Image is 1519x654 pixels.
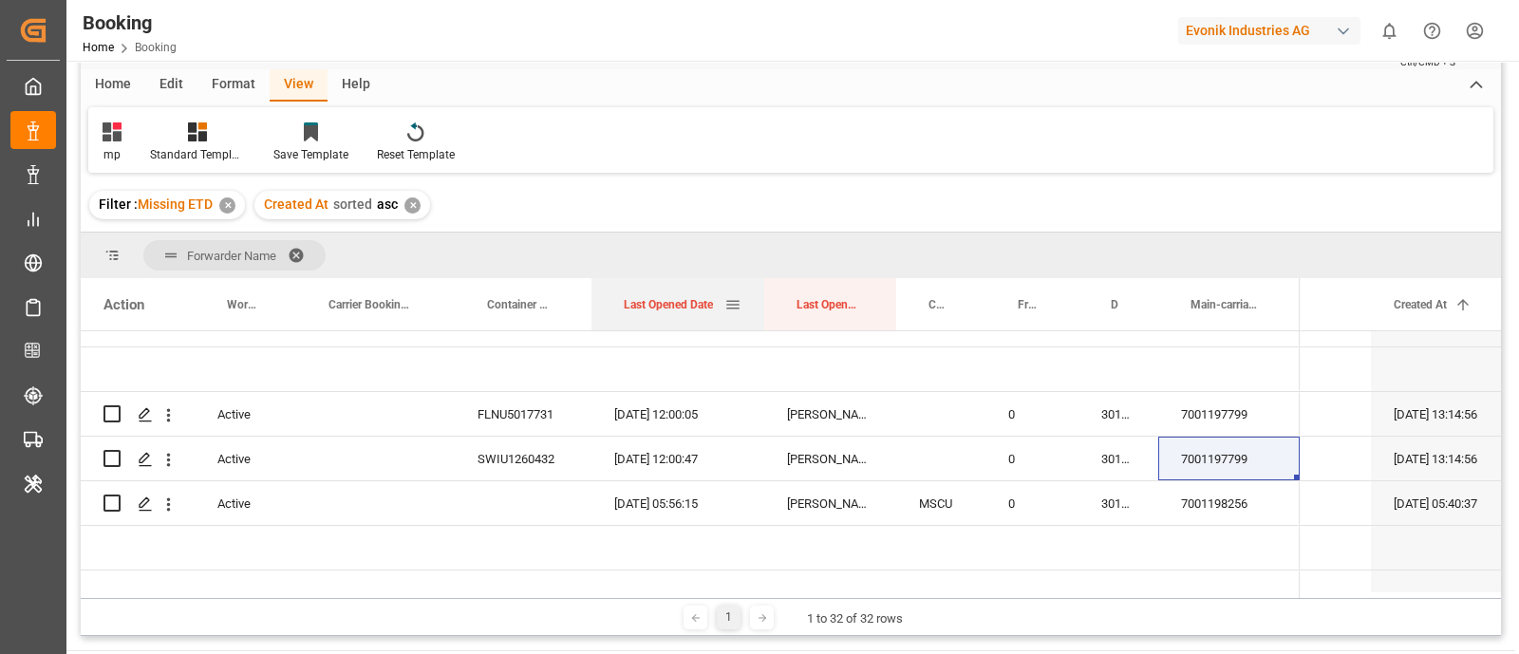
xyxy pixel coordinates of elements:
div: ✕ [219,197,235,214]
span: Filter : [99,196,138,212]
div: 7001198256 [1158,481,1300,525]
div: ✕ [404,197,421,214]
a: Home [83,41,114,54]
div: Format [197,69,270,102]
div: Active [195,392,296,436]
div: 1 [717,606,741,629]
div: MSCU [896,481,985,525]
button: Help Center [1411,9,1453,52]
span: Main-carriage No. [1191,298,1260,311]
div: 3011594491 [1078,392,1158,436]
div: [PERSON_NAME] [764,392,896,436]
div: Press SPACE to select this row. [81,347,1300,392]
span: Carrier SCAC [928,298,946,311]
div: [DATE] 12:00:05 [591,392,764,436]
div: [DATE] 05:56:15 [591,481,764,525]
span: Forwarder Name [187,249,276,263]
div: 0 [985,481,1078,525]
div: Help [328,69,384,102]
div: 0 [985,392,1078,436]
div: Active [195,437,296,480]
div: 7001197799 [1158,392,1300,436]
div: 3011594734 [1078,481,1158,525]
div: Press SPACE to select this row. [81,437,1300,481]
div: Press SPACE to select this row. [81,526,1300,570]
div: Booking [83,9,177,37]
div: mp [103,146,122,163]
button: show 0 new notifications [1368,9,1411,52]
div: Standard Templates [150,146,245,163]
div: Action [103,296,144,313]
div: 1 to 32 of 32 rows [807,609,903,628]
span: Work Status [227,298,256,311]
span: Carrier Booking No. [328,298,415,311]
div: 7001197799 [1158,437,1300,480]
span: Ctrl/CMD + S [1400,55,1455,69]
span: Created At [264,196,328,212]
div: [PERSON_NAME] [764,437,896,480]
div: Press SPACE to select this row. [81,570,1300,615]
span: Created At [1394,298,1447,311]
div: Edit [145,69,197,102]
div: SWIU1260432 [455,437,591,480]
div: Press SPACE to select this row. [81,481,1300,526]
div: Reset Template [377,146,455,163]
span: Last Opened Date [624,298,713,311]
div: 0 [985,437,1078,480]
span: Missing ETD [138,196,213,212]
div: [PERSON_NAME] [764,481,896,525]
div: Save Template [273,146,348,163]
div: 3011594471 [1078,437,1158,480]
div: Active [195,481,296,525]
button: Evonik Industries AG [1178,12,1368,48]
span: Container No. [487,298,552,311]
div: Press SPACE to select this row. [81,392,1300,437]
span: Last Opened By [797,298,856,311]
div: View [270,69,328,102]
span: sorted [333,196,372,212]
div: FLNU5017731 [455,392,591,436]
div: Home [81,69,145,102]
div: [DATE] 12:00:47 [591,437,764,480]
span: asc [377,196,398,212]
span: Freight Forwarder's Reference No. [1018,298,1039,311]
span: Delivery No. [1111,298,1118,311]
div: Evonik Industries AG [1178,17,1360,45]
